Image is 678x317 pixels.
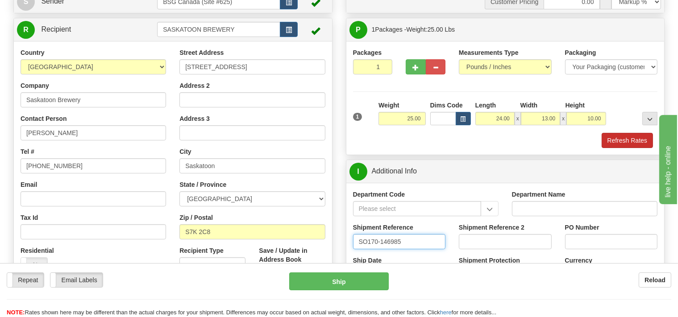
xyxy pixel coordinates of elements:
[349,21,661,39] a: P 1Packages -Weight:25.00 Lbs
[179,81,210,90] label: Address 2
[50,273,103,287] label: Email Labels
[440,309,452,316] a: here
[512,190,566,199] label: Department Name
[515,112,521,125] span: x
[428,26,443,33] span: 25.00
[21,48,45,57] label: Country
[372,21,455,38] span: Packages -
[353,201,481,216] input: Please select
[349,162,661,181] a: IAdditional Info
[179,246,224,255] label: Recipient Type
[21,180,37,189] label: Email
[639,272,671,288] button: Reload
[179,180,226,189] label: State / Province
[21,147,34,156] label: Tel #
[657,113,677,204] iframe: chat widget
[7,273,44,287] label: Repeat
[565,48,596,57] label: Packaging
[179,59,325,74] input: Enter a location
[21,213,38,222] label: Tax Id
[349,163,367,181] span: I
[7,309,25,316] span: NOTE:
[560,112,566,125] span: x
[565,223,599,232] label: PO Number
[179,48,224,57] label: Street Address
[459,223,524,232] label: Shipment Reference 2
[475,101,496,110] label: Length
[7,5,83,16] div: live help - online
[289,272,389,290] button: Ship
[179,213,213,222] label: Zip / Postal
[353,223,413,232] label: Shipment Reference
[179,114,210,123] label: Address 3
[353,256,382,265] label: Ship Date
[645,276,666,284] b: Reload
[430,101,463,110] label: Dims Code
[21,114,67,123] label: Contact Person
[21,258,47,272] label: No
[353,113,362,121] span: 1
[17,21,141,39] a: R Recipient
[41,25,71,33] span: Recipient
[565,256,592,265] label: Currency
[520,101,538,110] label: Width
[566,101,585,110] label: Height
[445,26,455,33] span: Lbs
[259,246,325,264] label: Save / Update in Address Book
[353,48,382,57] label: Packages
[21,81,49,90] label: Company
[459,256,520,265] label: Shipment Protection
[602,133,653,148] button: Refresh Rates
[179,147,191,156] label: City
[21,246,54,255] label: Residential
[406,26,455,33] span: Weight:
[372,26,375,33] span: 1
[642,112,657,125] div: ...
[459,48,519,57] label: Measurements Type
[157,22,280,37] input: Recipient Id
[17,21,35,39] span: R
[349,21,367,39] span: P
[379,101,399,110] label: Weight
[353,190,405,199] label: Department Code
